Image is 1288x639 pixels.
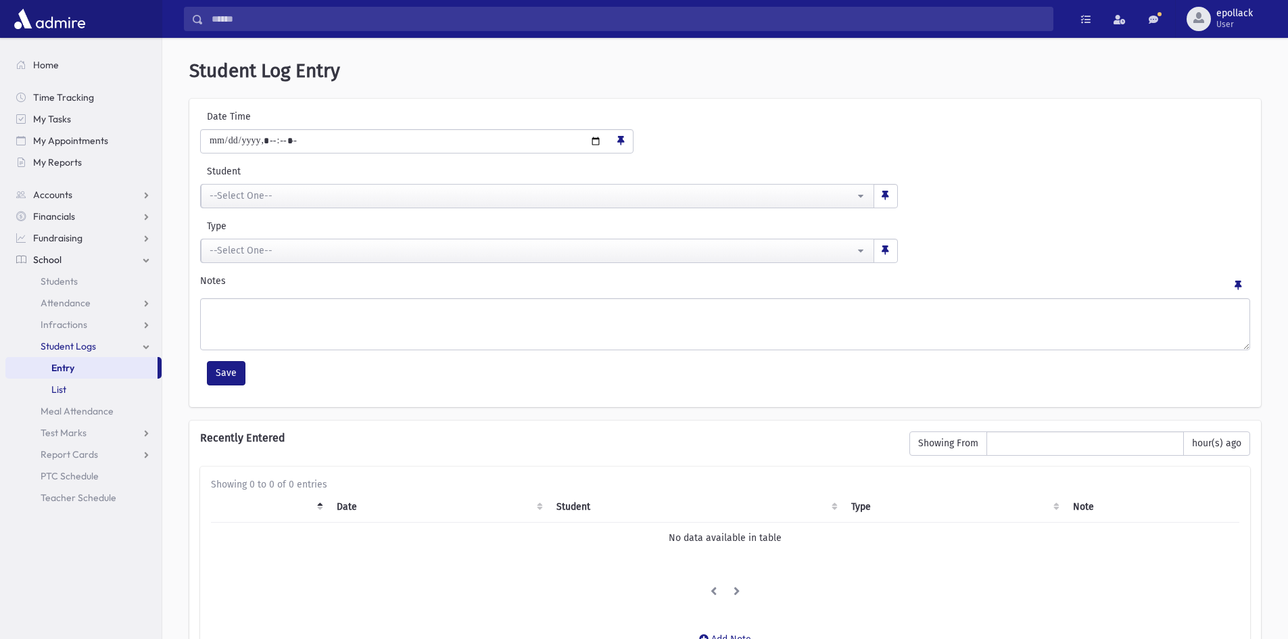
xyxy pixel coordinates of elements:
[5,108,162,130] a: My Tasks
[33,189,72,201] span: Accounts
[41,427,87,439] span: Test Marks
[210,243,855,258] div: --Select One--
[5,270,162,292] a: Students
[41,297,91,309] span: Attendance
[1216,8,1253,19] span: epollack
[41,405,114,417] span: Meal Attendance
[5,227,162,249] a: Fundraising
[11,5,89,32] img: AdmirePro
[41,492,116,504] span: Teacher Schedule
[210,189,855,203] div: --Select One--
[201,184,874,208] button: --Select One--
[200,274,226,293] label: Notes
[33,59,59,71] span: Home
[5,130,162,151] a: My Appointments
[329,492,548,523] th: Date: activate to sort column ascending
[41,275,78,287] span: Students
[189,60,340,82] span: Student Log Entry
[41,340,96,352] span: Student Logs
[5,314,162,335] a: Infractions
[5,335,162,357] a: Student Logs
[1216,19,1253,30] span: User
[5,54,162,76] a: Home
[33,232,82,244] span: Fundraising
[5,465,162,487] a: PTC Schedule
[5,292,162,314] a: Attendance
[5,444,162,465] a: Report Cards
[5,151,162,173] a: My Reports
[1183,431,1250,456] span: hour(s) ago
[51,383,66,396] span: List
[207,361,245,385] button: Save
[5,206,162,227] a: Financials
[200,110,381,124] label: Date Time
[5,87,162,108] a: Time Tracking
[200,164,665,179] label: Student
[201,239,874,263] button: --Select One--
[5,249,162,270] a: School
[41,470,99,482] span: PTC Schedule
[200,219,549,233] label: Type
[33,210,75,222] span: Financials
[33,113,71,125] span: My Tasks
[5,400,162,422] a: Meal Attendance
[1065,492,1239,523] th: Note
[41,448,98,460] span: Report Cards
[5,487,162,508] a: Teacher Schedule
[33,156,82,168] span: My Reports
[41,318,87,331] span: Infractions
[211,522,1239,553] td: No data available in table
[909,431,987,456] span: Showing From
[204,7,1053,31] input: Search
[51,362,74,374] span: Entry
[5,357,158,379] a: Entry
[5,422,162,444] a: Test Marks
[843,492,1065,523] th: Type: activate to sort column ascending
[33,91,94,103] span: Time Tracking
[33,254,62,266] span: School
[33,135,108,147] span: My Appointments
[5,379,162,400] a: List
[548,492,843,523] th: Student: activate to sort column ascending
[200,431,896,444] h6: Recently Entered
[5,184,162,206] a: Accounts
[211,477,1239,492] div: Showing 0 to 0 of 0 entries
